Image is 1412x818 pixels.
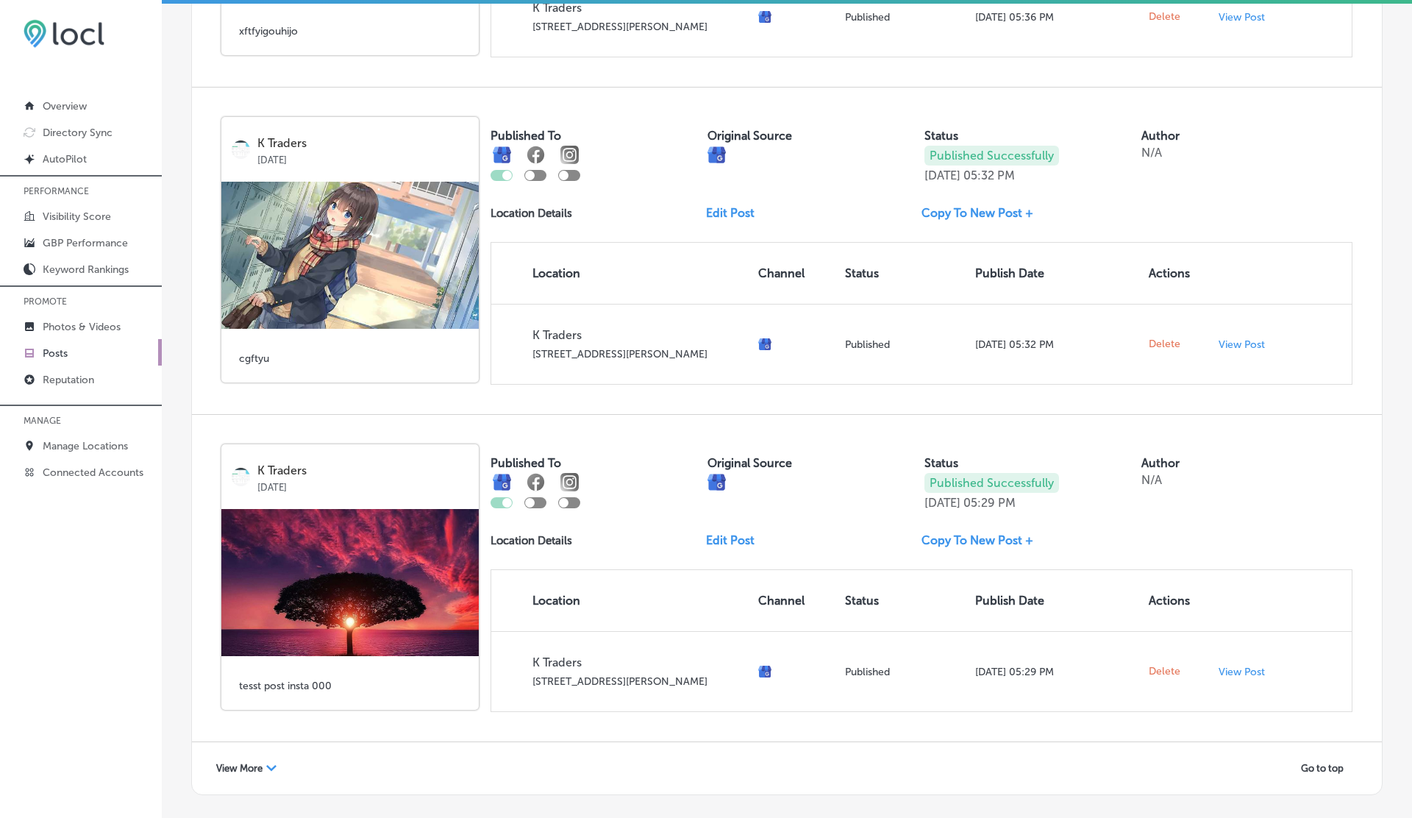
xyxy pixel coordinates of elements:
[975,11,1137,24] p: [DATE] 05:36 PM
[1141,473,1162,487] p: N/A
[969,570,1143,631] th: Publish Date
[43,347,68,360] p: Posts
[839,243,969,304] th: Status
[845,338,963,351] p: Published
[43,440,128,452] p: Manage Locations
[1219,338,1277,351] a: View Post
[1141,129,1180,143] label: Author
[532,675,746,688] p: [STREET_ADDRESS][PERSON_NAME]
[43,100,87,113] p: Overview
[216,763,263,774] span: View More
[257,477,468,493] p: [DATE]
[221,509,479,656] img: 3fb071a6-37b8-4772-b2f7-5809bf156251image1.png
[43,127,113,139] p: Directory Sync
[707,456,792,470] label: Original Source
[924,456,958,470] label: Status
[257,464,468,477] p: K Traders
[924,496,960,510] p: [DATE]
[43,263,129,276] p: Keyword Rankings
[752,243,839,304] th: Channel
[491,129,561,143] label: Published To
[921,206,1045,220] a: Copy To New Post +
[257,150,468,166] p: [DATE]
[491,207,572,220] p: Location Details
[975,666,1137,678] p: [DATE] 05:29 PM
[924,168,960,182] p: [DATE]
[43,237,128,249] p: GBP Performance
[924,146,1059,166] p: Published Successfully
[924,473,1059,493] p: Published Successfully
[1149,338,1180,351] span: Delete
[491,456,561,470] label: Published To
[963,496,1016,510] p: 05:29 PM
[43,153,87,166] p: AutoPilot
[239,352,461,365] h5: cgftyu
[221,182,479,329] img: 2130b2a7-bf12-40fb-b159-737828f79a38Wallpaper-004.jpg
[491,243,752,304] th: Location
[1143,570,1213,631] th: Actions
[532,21,746,33] p: [STREET_ADDRESS][PERSON_NAME]
[1143,243,1213,304] th: Actions
[1219,666,1277,678] a: View Post
[752,570,839,631] th: Channel
[43,374,94,386] p: Reputation
[532,655,746,669] p: K Traders
[232,141,250,159] img: logo
[1219,11,1265,24] p: View Post
[1301,763,1344,774] span: Go to top
[43,321,121,333] p: Photos & Videos
[491,570,752,631] th: Location
[239,25,461,38] h5: xftfyigouhijo
[491,534,572,547] p: Location Details
[845,666,963,678] p: Published
[532,348,746,360] p: [STREET_ADDRESS][PERSON_NAME]
[921,533,1045,547] a: Copy To New Post +
[43,466,143,479] p: Connected Accounts
[24,19,104,48] img: 6efc1275baa40be7c98c3b36c6bfde44.png
[706,533,766,547] a: Edit Post
[1219,338,1265,351] p: View Post
[1141,146,1162,160] p: N/A
[1141,456,1180,470] label: Author
[532,328,746,342] p: K Traders
[1149,665,1180,678] span: Delete
[839,570,969,631] th: Status
[1149,10,1180,24] span: Delete
[969,243,1143,304] th: Publish Date
[43,210,111,223] p: Visibility Score
[239,680,461,692] h5: tesst post insta 000
[963,168,1015,182] p: 05:32 PM
[707,129,792,143] label: Original Source
[706,206,766,220] a: Edit Post
[924,129,958,143] label: Status
[1219,11,1277,24] a: View Post
[532,1,746,15] p: K Traders
[1219,666,1265,678] p: View Post
[975,338,1137,351] p: [DATE] 05:32 PM
[257,137,468,150] p: K Traders
[845,11,963,24] p: Published
[232,468,250,486] img: logo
